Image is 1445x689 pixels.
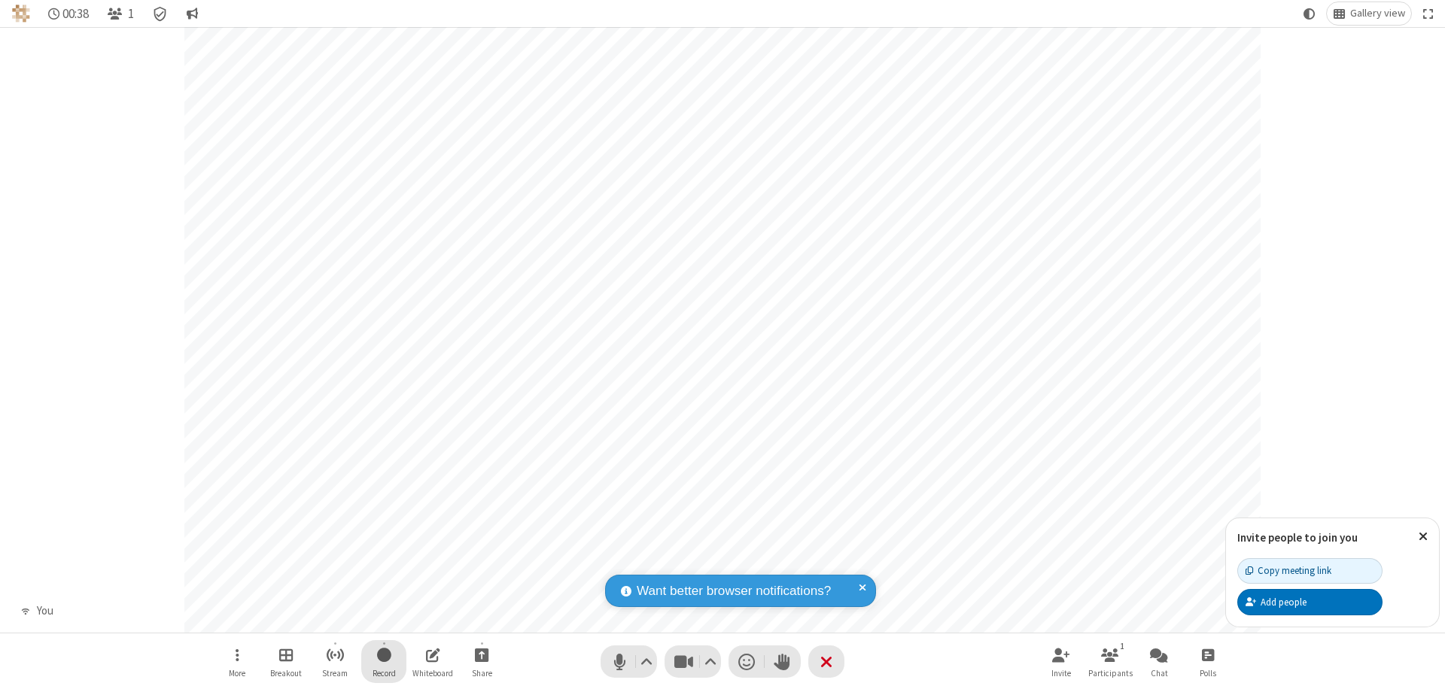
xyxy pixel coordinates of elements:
[701,645,721,678] button: Video setting
[101,2,140,25] button: Open participant list
[31,602,59,620] div: You
[410,640,455,683] button: Open shared whiteboard
[312,640,357,683] button: Start streaming
[146,2,175,25] div: Meeting details Encryption enabled
[1088,669,1133,678] span: Participants
[12,5,30,23] img: QA Selenium DO NOT DELETE OR CHANGE
[1136,640,1182,683] button: Open chat
[229,669,245,678] span: More
[1237,589,1383,615] button: Add people
[180,2,204,25] button: Conversation
[1407,518,1439,555] button: Close popover
[1185,640,1231,683] button: Open poll
[729,645,765,678] button: Send a reaction
[459,640,504,683] button: Start sharing
[472,669,492,678] span: Share
[808,645,844,678] button: End or leave meeting
[214,640,260,683] button: Open menu
[601,645,657,678] button: Mute (⌘+Shift+A)
[1327,2,1411,25] button: Change layout
[62,7,89,21] span: 00:38
[1350,8,1405,20] span: Gallery view
[765,645,801,678] button: Raise hand
[1417,2,1440,25] button: Fullscreen
[263,640,309,683] button: Manage Breakout Rooms
[1237,530,1358,545] label: Invite people to join you
[1051,669,1071,678] span: Invite
[1088,640,1133,683] button: Open participant list
[1116,639,1129,653] div: 1
[1237,558,1383,584] button: Copy meeting link
[665,645,721,678] button: Stop video (⌘+Shift+V)
[412,669,453,678] span: Whiteboard
[637,581,831,601] span: Want better browser notifications?
[1039,640,1084,683] button: Invite participants (⌘+Shift+I)
[42,2,96,25] div: Timer
[373,669,396,678] span: Record
[128,7,134,21] span: 1
[322,669,348,678] span: Stream
[1200,669,1216,678] span: Polls
[1151,669,1168,678] span: Chat
[270,669,302,678] span: Breakout
[361,640,406,683] button: Start recording
[1297,2,1322,25] button: Using system theme
[1246,563,1331,578] div: Copy meeting link
[637,645,657,678] button: Audio settings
